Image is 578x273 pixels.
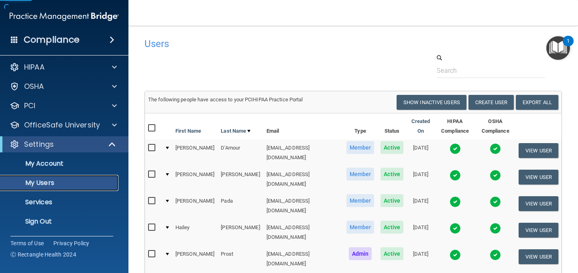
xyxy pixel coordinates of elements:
button: Open Resource Center, 1 new notification [546,36,570,60]
span: Member [346,221,374,234]
p: OfficeSafe University [24,120,100,130]
img: tick.e7d51cea.svg [490,249,501,261]
th: OSHA Compliance [475,113,515,140]
span: Active [381,141,403,154]
h4: Compliance [24,34,79,45]
td: [DATE] [407,219,435,246]
img: PMB logo [10,8,119,25]
td: [DATE] [407,140,435,166]
a: Settings [10,140,116,149]
td: Pada [218,193,263,219]
img: tick.e7d51cea.svg [450,196,461,207]
p: My Account [5,160,115,168]
td: [PERSON_NAME] [172,166,218,193]
span: Active [381,168,403,181]
a: First Name [175,126,201,136]
span: Active [381,221,403,234]
a: Last Name [221,126,250,136]
span: Active [381,247,403,260]
a: HIPAA [10,62,117,72]
td: [PERSON_NAME] [172,140,218,166]
span: Member [346,168,374,181]
td: Prost [218,246,263,272]
a: PCI [10,101,117,111]
a: Export All [516,95,558,110]
img: tick.e7d51cea.svg [450,170,461,181]
td: [EMAIL_ADDRESS][DOMAIN_NAME] [263,140,343,166]
td: [EMAIL_ADDRESS][DOMAIN_NAME] [263,246,343,272]
td: Hailey [172,219,218,246]
p: Services [5,198,115,206]
img: tick.e7d51cea.svg [490,170,501,181]
a: OfficeSafe University [10,120,117,130]
td: [PERSON_NAME] [218,166,263,193]
img: tick.e7d51cea.svg [490,196,501,207]
span: Ⓒ Rectangle Health 2024 [10,250,76,259]
span: Admin [349,247,372,260]
td: [PERSON_NAME] [218,219,263,246]
p: HIPAA [24,62,45,72]
button: View User [519,170,558,185]
input: Search [437,63,545,78]
td: [DATE] [407,246,435,272]
img: tick.e7d51cea.svg [450,143,461,154]
p: Sign Out [5,218,115,226]
a: Privacy Policy [53,239,90,247]
td: [EMAIL_ADDRESS][DOMAIN_NAME] [263,193,343,219]
iframe: Drift Widget Chat Controller [439,216,568,248]
p: My Users [5,179,115,187]
td: [PERSON_NAME] [172,193,218,219]
span: Active [381,194,403,207]
th: Status [377,113,407,140]
button: Show Inactive Users [397,95,466,110]
button: View User [519,249,558,264]
a: Terms of Use [10,239,44,247]
p: OSHA [24,82,44,91]
h4: Users [144,39,383,49]
img: tick.e7d51cea.svg [490,143,501,154]
td: [EMAIL_ADDRESS][DOMAIN_NAME] [263,166,343,193]
td: [DATE] [407,193,435,219]
th: Type [343,113,378,140]
th: HIPAA Compliance [435,113,475,140]
span: Member [346,194,374,207]
button: View User [519,143,558,158]
a: Created On [410,117,431,136]
th: Email [263,113,343,140]
p: Settings [24,140,54,149]
td: D'Amour [218,140,263,166]
td: [PERSON_NAME] [172,246,218,272]
div: 1 [567,41,570,51]
button: View User [519,196,558,211]
span: Member [346,141,374,154]
a: OSHA [10,82,117,91]
p: PCI [24,101,35,111]
span: The following people have access to your PCIHIPAA Practice Portal [148,96,303,103]
td: [EMAIL_ADDRESS][DOMAIN_NAME] [263,219,343,246]
button: Create User [468,95,514,110]
td: [DATE] [407,166,435,193]
img: tick.e7d51cea.svg [450,249,461,261]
